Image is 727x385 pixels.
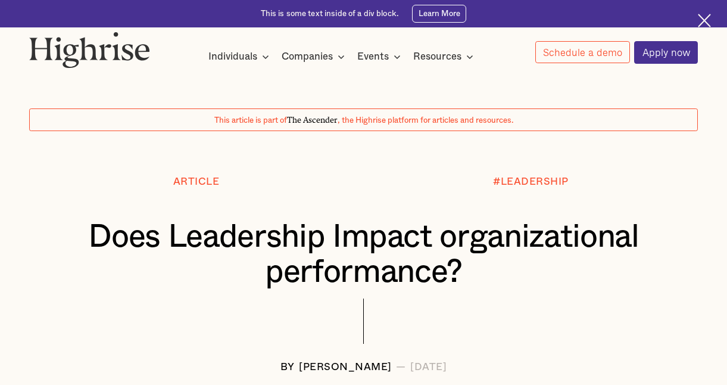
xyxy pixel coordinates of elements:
[282,49,333,64] div: Companies
[29,32,150,68] img: Highrise logo
[413,49,477,64] div: Resources
[338,116,513,125] span: , the Highrise platform for articles and resources.
[173,176,220,188] div: Article
[535,41,630,63] a: Schedule a demo
[412,5,467,23] a: Learn More
[280,362,295,373] div: BY
[396,362,406,373] div: —
[282,49,348,64] div: Companies
[208,49,257,64] div: Individuals
[634,41,698,64] a: Apply now
[261,8,398,19] div: This is some text inside of a div block.
[214,116,287,125] span: This article is part of
[413,49,461,64] div: Resources
[208,49,273,64] div: Individuals
[57,219,670,290] h1: Does Leadership Impact organizational performance?
[357,49,404,64] div: Events
[698,14,712,27] img: Cross icon
[410,362,447,373] div: [DATE]
[493,176,569,188] div: #LEADERSHIP
[299,362,392,373] div: [PERSON_NAME]
[287,114,338,123] span: The Ascender
[357,49,389,64] div: Events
